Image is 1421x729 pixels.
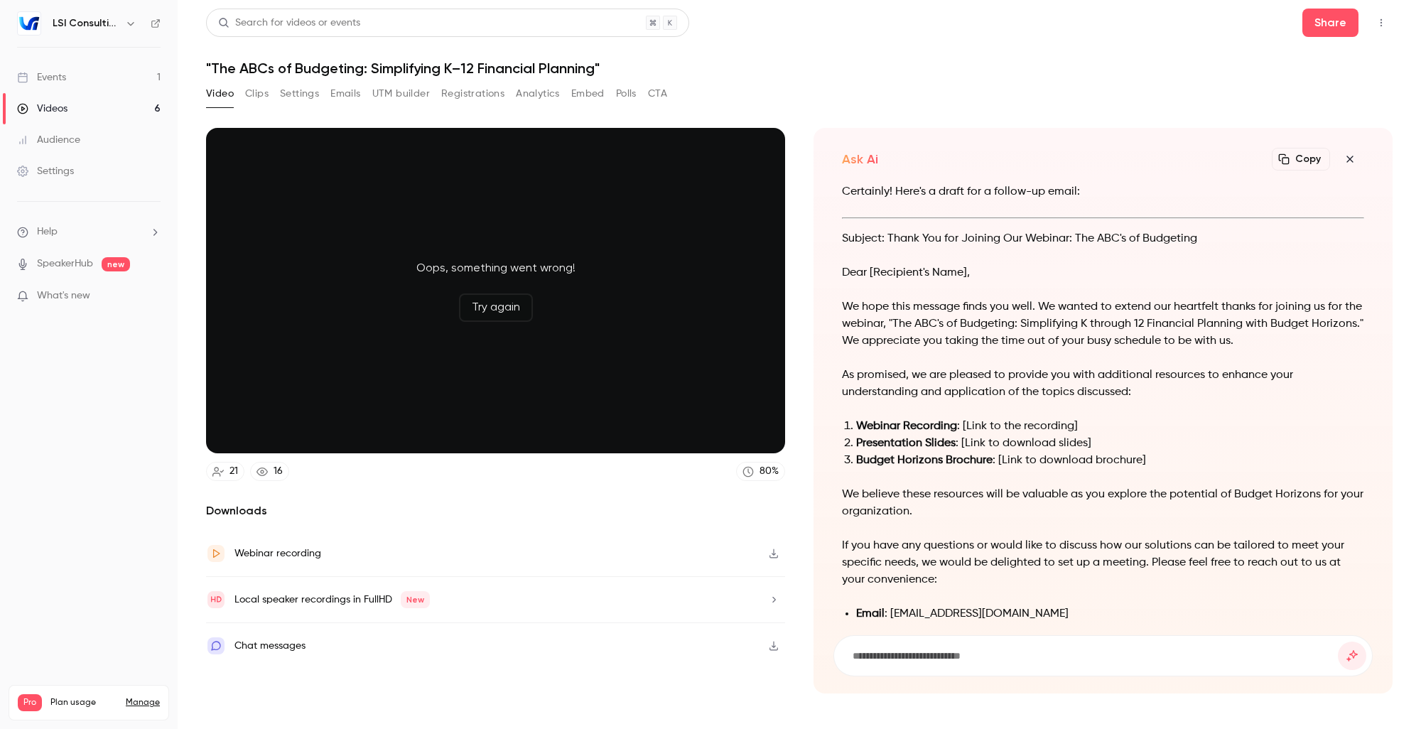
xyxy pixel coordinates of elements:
h6: LSI Consulting [53,16,119,31]
p: Certainly! Here's a draft for a follow-up email: [842,183,1364,200]
div: Settings [17,164,74,178]
p: We believe these resources will be valuable as you explore the potential of Budget Horizons for y... [842,486,1364,520]
a: 16 [250,462,289,481]
button: Try again [459,293,533,322]
div: Chat messages [234,637,306,654]
span: Oops, something went wrong! [416,259,576,276]
li: : [Link to download brochure] [856,452,1364,469]
div: Search for videos or events [218,16,360,31]
button: Video [206,82,234,105]
span: New [401,591,430,608]
strong: Email [856,608,885,620]
a: 21 [206,462,244,481]
li: : [Link to the recording] [856,418,1364,435]
span: new [102,257,130,271]
p: Subject: Thank You for Joining Our Webinar: The ABC's of Budgeting [842,230,1364,247]
div: 21 [229,464,238,479]
button: Share [1302,9,1358,37]
div: Videos [17,102,67,116]
a: 80% [736,462,785,481]
p: If you have any questions or would like to discuss how our solutions can be tailored to meet your... [842,537,1364,588]
button: CTA [648,82,667,105]
p: As promised, we are pleased to provide you with additional resources to enhance your understandin... [842,367,1364,401]
button: Embed [571,82,605,105]
span: Plan usage [50,697,117,708]
span: Help [37,225,58,239]
button: UTM builder [372,82,430,105]
button: Clips [245,82,269,105]
button: Registrations [441,82,504,105]
div: Events [17,70,66,85]
button: Polls [616,82,637,105]
h2: Ask Ai [842,151,878,168]
strong: Budget Horizons Brochure [856,455,993,466]
p: Dear [Recipient's Name], [842,264,1364,281]
button: Emails [330,82,360,105]
p: We hope this message finds you well. We wanted to extend our heartfelt thanks for joining us for ... [842,298,1364,350]
h2: Downloads [206,502,785,519]
button: Top Bar Actions [1370,11,1393,34]
span: Pro [18,694,42,711]
strong: Webinar Recording [856,421,957,432]
div: 80 % [760,464,779,479]
li: : [Link to download slides] [856,435,1364,452]
strong: Presentation Slides [856,438,956,449]
div: Local speaker recordings in FullHD [234,591,430,608]
button: Copy [1272,148,1330,171]
img: LSI Consulting [18,12,40,35]
li: help-dropdown-opener [17,225,161,239]
a: SpeakerHub [37,256,93,271]
button: Settings [280,82,319,105]
button: Analytics [516,82,560,105]
h1: "The ABCs of Budgeting: Simplifying K–12 Financial Planning" [206,60,1393,77]
div: Audience [17,133,80,147]
div: 16 [274,464,283,479]
span: What's new [37,288,90,303]
li: : [EMAIL_ADDRESS][DOMAIN_NAME] [856,605,1364,622]
a: Manage [126,697,160,708]
div: Webinar recording [234,545,321,562]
